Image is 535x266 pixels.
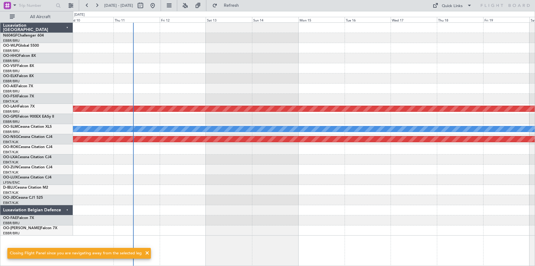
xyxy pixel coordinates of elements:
[3,74,17,78] span: OO-ELK
[3,115,17,119] span: OO-GPE
[3,140,18,144] a: EBKT/KJK
[3,79,20,84] a: EBBR/BRU
[3,201,18,205] a: EBKT/KJK
[7,12,67,22] button: All Aircraft
[3,34,44,37] a: N604GFChallenger 604
[3,34,17,37] span: N604GF
[113,17,160,22] div: Thu 11
[209,1,246,10] button: Refresh
[3,226,57,230] a: OO-[PERSON_NAME]Falcon 7X
[3,84,33,88] a: OO-AIEFalcon 7X
[3,145,18,149] span: OO-ROK
[74,12,85,18] div: [DATE]
[104,3,133,8] span: [DATE] - [DATE]
[3,54,36,58] a: OO-HHOFalcon 8X
[3,226,40,230] span: OO-[PERSON_NAME]
[3,196,16,200] span: OO-JID
[3,109,20,114] a: EBBR/BRU
[345,17,391,22] div: Tue 16
[3,105,35,108] a: OO-LAHFalcon 7X
[3,180,20,185] a: LFSN/ENC
[3,155,52,159] a: OO-LXACessna Citation CJ4
[3,38,20,43] a: EBBR/BRU
[3,115,54,119] a: OO-GPEFalcon 900EX EASy II
[3,145,52,149] a: OO-ROKCessna Citation CJ4
[3,216,17,220] span: OO-FAE
[3,64,17,68] span: OO-VSF
[3,216,34,220] a: OO-FAEFalcon 7X
[3,135,52,139] a: OO-NSGCessna Citation CJ4
[3,84,16,88] span: OO-AIE
[3,105,18,108] span: OO-LAH
[3,166,18,169] span: OO-ZUN
[391,17,437,22] div: Wed 17
[3,221,20,225] a: EBBR/BRU
[3,160,18,165] a: EBKT/KJK
[3,155,17,159] span: OO-LXA
[3,186,15,190] span: D-IBLU
[3,99,18,104] a: EBKT/KJK
[160,17,206,22] div: Fri 12
[3,95,34,98] a: OO-FSXFalcon 7X
[67,17,113,22] div: Wed 10
[3,69,20,73] a: EBBR/BRU
[3,44,18,48] span: OO-WLP
[3,176,17,179] span: OO-LUX
[206,17,252,22] div: Sat 13
[10,250,142,256] div: Closing Flight Panel since you are navigating away from the selected leg
[3,95,17,98] span: OO-FSX
[3,119,20,124] a: EBBR/BRU
[3,125,18,129] span: OO-SLM
[298,17,345,22] div: Mon 15
[3,170,18,175] a: EBKT/KJK
[3,150,18,155] a: EBKT/KJK
[3,166,52,169] a: OO-ZUNCessna Citation CJ4
[3,176,52,179] a: OO-LUXCessna Citation CJ4
[442,3,463,9] div: Quick Links
[3,89,20,94] a: EBBR/BRU
[3,74,34,78] a: OO-ELKFalcon 8X
[430,1,475,10] button: Quick Links
[3,59,20,63] a: EBBR/BRU
[16,15,65,19] span: All Aircraft
[3,64,34,68] a: OO-VSFFalcon 8X
[3,190,18,195] a: EBKT/KJK
[3,231,20,236] a: EBBR/BRU
[3,54,19,58] span: OO-HHO
[3,186,48,190] a: D-IBLUCessna Citation M2
[483,17,529,22] div: Fri 19
[3,135,18,139] span: OO-NSG
[19,1,54,10] input: Trip Number
[437,17,483,22] div: Thu 18
[3,130,20,134] a: EBBR/BRU
[219,3,244,8] span: Refresh
[3,196,43,200] a: OO-JIDCessna CJ1 525
[3,125,52,129] a: OO-SLMCessna Citation XLS
[3,49,20,53] a: EBBR/BRU
[252,17,298,22] div: Sun 14
[3,44,39,48] a: OO-WLPGlobal 5500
